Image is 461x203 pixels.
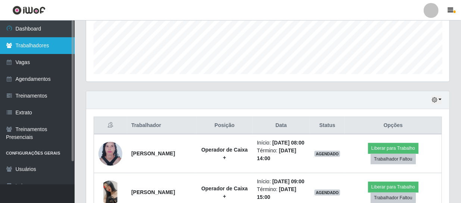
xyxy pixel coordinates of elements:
li: Início: [257,139,305,147]
img: CoreUI Logo [12,6,46,15]
th: Status [310,117,345,134]
li: Término: [257,185,305,201]
strong: [PERSON_NAME] [131,150,175,156]
span: AGENDADO [314,190,341,196]
button: Trabalhador Faltou [371,154,416,164]
strong: [PERSON_NAME] [131,189,175,195]
img: 1728382310331.jpeg [98,137,122,170]
strong: Operador de Caixa + [201,147,248,161]
time: [DATE] 08:00 [272,140,304,146]
span: AGENDADO [314,151,341,157]
th: Data [253,117,310,134]
button: Liberar para Trabalho [368,143,418,153]
button: Trabalhador Faltou [371,193,416,203]
li: Término: [257,147,305,162]
time: [DATE] 09:00 [272,178,304,184]
th: Trabalhador [127,117,197,134]
th: Posição [197,117,253,134]
th: Opções [345,117,442,134]
li: Início: [257,178,305,185]
button: Liberar para Trabalho [368,182,418,192]
strong: Operador de Caixa + [201,185,248,199]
